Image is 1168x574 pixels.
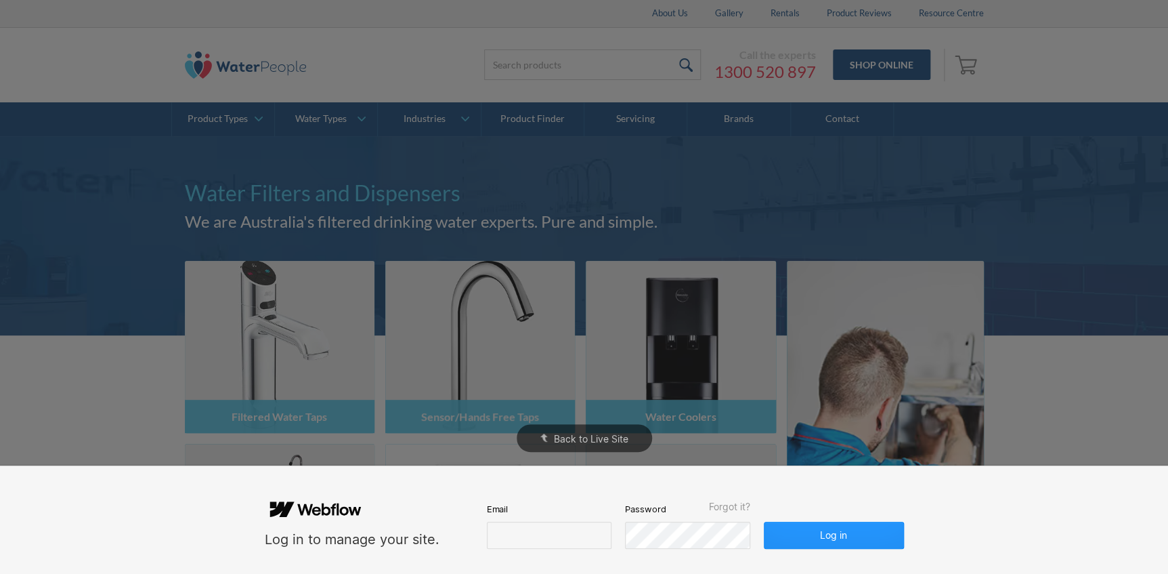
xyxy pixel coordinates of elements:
span: Email [487,503,508,515]
span: Forgot it? [709,501,750,512]
button: Log in [764,522,904,549]
div: Log in to manage your site. [265,531,439,549]
span: Text us [5,33,42,45]
span: Password [625,503,666,515]
span: Back to Live Site [554,433,628,445]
